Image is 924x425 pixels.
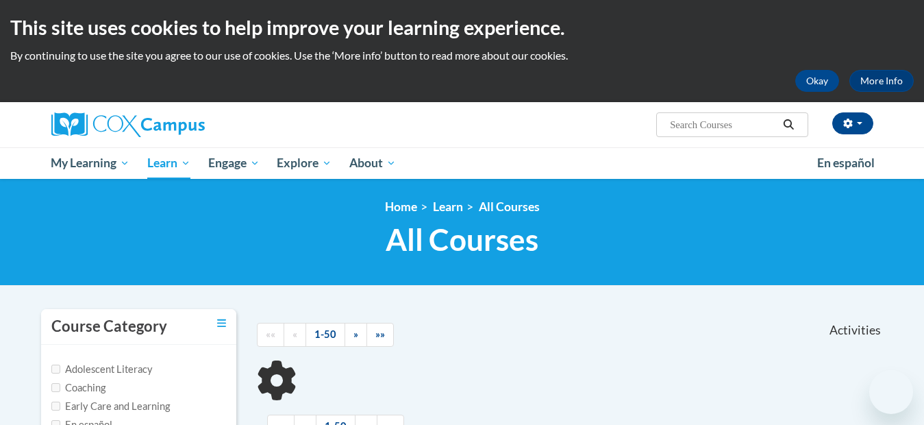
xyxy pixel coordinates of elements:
[284,323,306,347] a: Previous
[479,199,540,214] a: All Courses
[51,383,60,392] input: Checkbox for Options
[217,316,226,331] a: Toggle collapse
[10,48,914,63] p: By continuing to use the site you agree to our use of cookies. Use the ‘More info’ button to read...
[817,156,875,170] span: En español
[829,323,881,338] span: Activities
[366,323,394,347] a: End
[849,70,914,92] a: More Info
[10,14,914,41] h2: This site uses cookies to help improve your learning experience.
[353,328,358,340] span: »
[42,147,139,179] a: My Learning
[869,370,913,414] iframe: Button to launch messaging window
[340,147,405,179] a: About
[257,323,284,347] a: Begining
[778,117,799,133] button: Search
[138,147,199,179] a: Learn
[51,155,129,171] span: My Learning
[795,70,839,92] button: Okay
[31,147,894,179] div: Main menu
[832,112,873,134] button: Account Settings
[208,155,260,171] span: Engage
[385,199,417,214] a: Home
[349,155,396,171] span: About
[345,323,367,347] a: Next
[51,112,205,137] img: Cox Campus
[305,323,345,347] a: 1-50
[51,380,105,396] label: Coaching
[292,328,297,340] span: «
[51,365,60,374] input: Checkbox for Options
[147,155,190,171] span: Learn
[51,399,170,414] label: Early Care and Learning
[375,328,385,340] span: »»
[386,221,538,258] span: All Courses
[669,117,778,133] input: Search Courses
[808,149,884,178] a: En español
[268,147,340,179] a: Explore
[51,112,312,137] a: Cox Campus
[266,328,275,340] span: ««
[199,147,269,179] a: Engage
[433,199,463,214] a: Learn
[277,155,332,171] span: Explore
[51,316,167,337] h3: Course Category
[51,402,60,411] input: Checkbox for Options
[51,362,153,377] label: Adolescent Literacy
